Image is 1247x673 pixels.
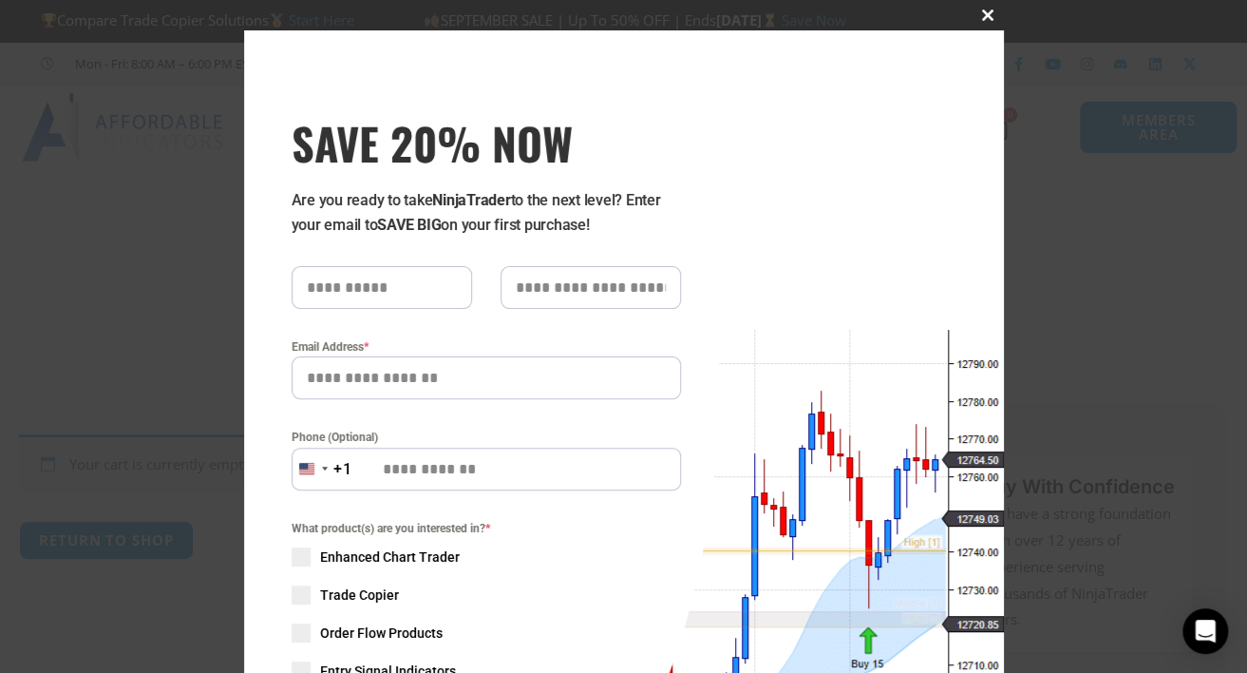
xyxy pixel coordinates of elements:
[377,216,441,234] strong: SAVE BIG
[292,428,681,447] label: Phone (Optional)
[292,116,681,169] h3: SAVE 20% NOW
[1182,608,1228,654] div: Open Intercom Messenger
[333,457,352,482] div: +1
[320,586,399,605] span: Trade Copier
[320,624,443,643] span: Order Flow Products
[292,548,681,567] label: Enhanced Chart Trader
[292,337,681,356] label: Email Address
[432,191,510,209] strong: NinjaTrader
[292,624,681,643] label: Order Flow Products
[320,548,460,567] span: Enhanced Chart Trader
[292,519,681,538] span: What product(s) are you interested in?
[292,448,352,490] button: Selected country
[292,188,681,238] p: Are you ready to take to the next level? Enter your email to on your first purchase!
[292,586,681,605] label: Trade Copier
